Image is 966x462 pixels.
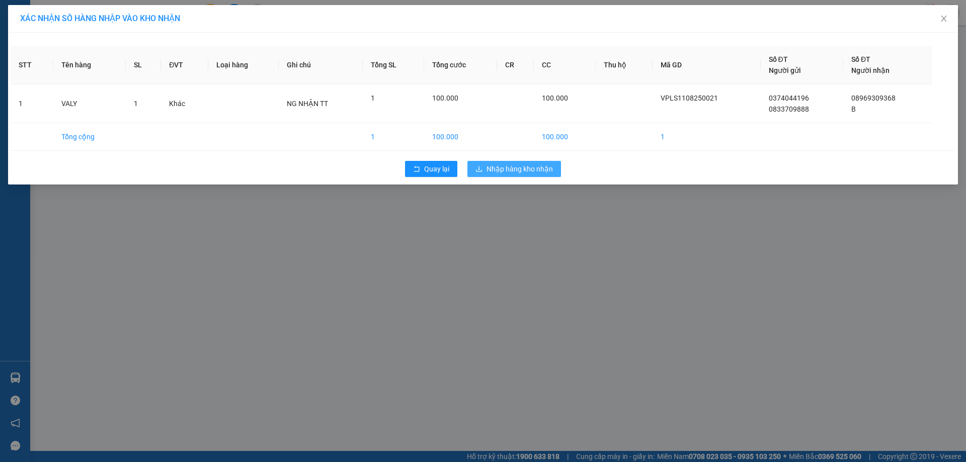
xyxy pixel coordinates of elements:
th: Tổng SL [363,46,424,84]
span: 0833709888 [769,105,809,113]
td: 100.000 [534,123,596,151]
span: VPLS1108250021 [661,94,718,102]
span: 0374044196 [769,94,809,102]
th: Tên hàng [53,46,126,84]
span: Số ĐT [851,55,870,63]
th: Tổng cước [424,46,497,84]
th: Mã GD [653,46,760,84]
span: 100.000 [542,94,568,102]
span: Số ĐT [769,55,788,63]
td: VALY [53,84,126,123]
td: Tổng cộng [53,123,126,151]
button: downloadNhập hàng kho nhận [467,161,561,177]
span: Người gửi [769,66,801,74]
th: CR [497,46,534,84]
span: download [475,165,482,173]
span: rollback [413,165,420,173]
span: 1 [371,94,375,102]
span: Nhập hàng kho nhận [487,163,553,174]
span: NG NHẬN TT [287,100,328,108]
span: close [940,15,948,23]
th: Loại hàng [208,46,278,84]
th: CC [534,46,596,84]
td: 1 [11,84,53,123]
td: 1 [363,123,424,151]
td: 100.000 [424,123,497,151]
td: 1 [653,123,760,151]
th: SL [126,46,161,84]
span: 1 [134,100,138,108]
span: 100.000 [432,94,458,102]
span: Quay lại [424,163,449,174]
span: B [851,105,856,113]
th: STT [11,46,53,84]
button: rollbackQuay lại [405,161,457,177]
span: Người nhận [851,66,890,74]
button: Close [930,5,958,33]
th: ĐVT [161,46,208,84]
th: Ghi chú [279,46,363,84]
td: Khác [161,84,208,123]
span: 08969309368 [851,94,896,102]
th: Thu hộ [596,46,653,84]
span: XÁC NHẬN SỐ HÀNG NHẬP VÀO KHO NHẬN [20,14,180,23]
